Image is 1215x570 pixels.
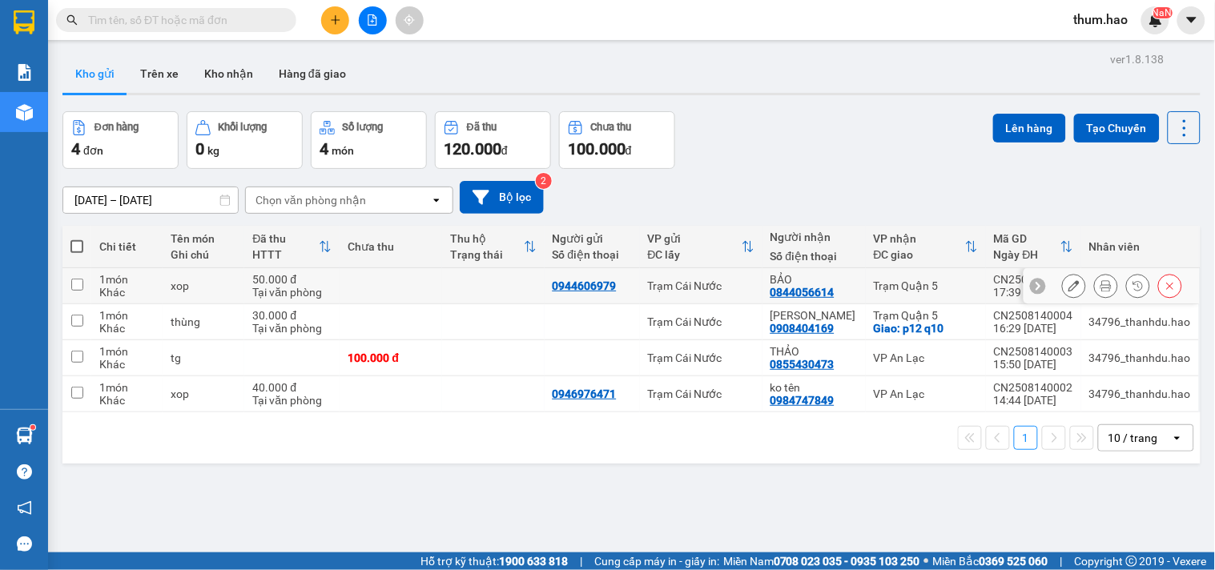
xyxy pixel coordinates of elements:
[252,273,332,286] div: 50.000 đ
[207,144,219,157] span: kg
[874,322,978,335] div: Giao: p12 q10
[171,248,236,261] div: Ghi chú
[1089,387,1191,400] div: 34796_thanhdu.hao
[99,286,155,299] div: Khác
[171,315,236,328] div: thùng
[1074,114,1160,142] button: Tạo Chuyến
[252,322,332,335] div: Tại văn phòng
[99,273,155,286] div: 1 món
[770,322,835,335] div: 0908404169
[99,322,155,335] div: Khác
[874,309,978,322] div: Trạm Quận 5
[396,6,424,34] button: aim
[874,351,978,364] div: VP An Lạc
[626,144,632,157] span: đ
[9,40,380,73] h2: : Trạm Cái Nước
[994,345,1073,358] div: CN2508140003
[770,381,858,394] div: ko tên
[770,273,858,286] div: BẢO
[933,552,1048,570] span: Miền Bắc
[252,248,319,261] div: HTTT
[874,232,965,245] div: VP nhận
[99,358,155,371] div: Khác
[127,54,191,93] button: Trên xe
[770,394,835,407] div: 0984747849
[467,122,497,133] div: Đã thu
[648,279,754,292] div: Trạm Cái Nước
[980,555,1048,568] strong: 0369 525 060
[994,248,1060,261] div: Ngày ĐH
[994,286,1073,299] div: 17:39 [DATE]
[770,345,858,358] div: THẢO
[83,144,103,157] span: đơn
[191,54,266,93] button: Kho nhận
[16,427,33,444] img: warehouse-icon
[62,111,179,169] button: Đơn hàng4đơn
[1089,351,1191,364] div: 34796_thanhdu.hao
[1185,13,1199,27] span: caret-down
[994,322,1073,335] div: 16:29 [DATE]
[994,273,1073,286] div: CN2508140005
[266,54,359,93] button: Hàng đã giao
[1060,552,1063,570] span: |
[171,279,236,292] div: xop
[460,181,544,214] button: Bộ lọc
[219,122,268,133] div: Khối lượng
[591,122,632,133] div: Chưa thu
[994,394,1073,407] div: 14:44 [DATE]
[770,358,835,371] div: 0855430473
[99,345,155,358] div: 1 món
[648,315,754,328] div: Trạm Cái Nước
[435,111,551,169] button: Đã thu120.000đ
[994,358,1073,371] div: 15:50 [DATE]
[580,552,582,570] span: |
[430,194,443,207] svg: open
[553,232,632,245] div: Người gửi
[63,187,238,213] input: Select a date range.
[420,552,568,570] span: Hỗ trợ kỹ thuật:
[648,232,742,245] div: VP gửi
[244,226,340,268] th: Toggle SortBy
[559,111,675,169] button: Chưa thu100.000đ
[1062,274,1086,298] div: Sửa đơn hàng
[648,387,754,400] div: Trạm Cái Nước
[17,500,32,516] span: notification
[332,144,354,157] span: món
[343,122,384,133] div: Số lượng
[252,381,332,394] div: 40.000 đ
[321,6,349,34] button: plus
[770,286,835,299] div: 0844056614
[252,232,319,245] div: Đã thu
[1108,430,1158,446] div: 10 / trang
[442,226,545,268] th: Toggle SortBy
[1126,556,1137,567] span: copyright
[444,139,501,159] span: 120.000
[874,279,978,292] div: Trạm Quận 5
[66,14,78,26] span: search
[553,279,617,292] div: 0944606979
[62,54,127,93] button: Kho gửi
[171,351,236,364] div: tg
[1061,10,1141,30] span: thum.hao
[986,226,1081,268] th: Toggle SortBy
[88,11,277,29] input: Tìm tên, số ĐT hoặc mã đơn
[348,240,434,253] div: Chưa thu
[255,192,366,208] div: Chọn văn phòng nhận
[17,536,32,552] span: message
[311,111,427,169] button: Số lượng4món
[252,309,332,322] div: 30.000 đ
[648,351,754,364] div: Trạm Cái Nước
[359,6,387,34] button: file-add
[9,5,380,31] h2: Người gửi: 0946976471
[648,248,742,261] div: ĐC lấy
[1171,432,1184,444] svg: open
[874,387,978,400] div: VP An Lạc
[553,387,617,400] div: 0946976471
[499,555,568,568] strong: 1900 633 818
[450,232,524,245] div: Thu hộ
[553,248,632,261] div: Số điện thoại
[252,394,332,407] div: Tại văn phòng
[1014,426,1038,450] button: 1
[30,425,35,430] sup: 1
[924,558,929,564] span: ⚪️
